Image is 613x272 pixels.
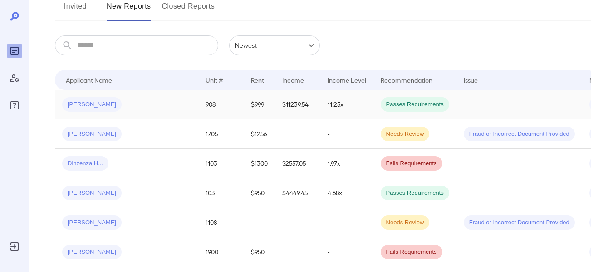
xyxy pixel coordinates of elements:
[198,119,244,149] td: 1705
[320,237,373,267] td: -
[62,218,122,227] span: [PERSON_NAME]
[198,208,244,237] td: 1108
[62,248,122,257] span: [PERSON_NAME]
[328,74,366,85] div: Income Level
[320,119,373,149] td: -
[62,159,108,168] span: Dinzenza H...
[198,178,244,208] td: 103
[275,149,320,178] td: $2557.05
[244,119,275,149] td: $1256
[198,90,244,119] td: 908
[381,218,430,227] span: Needs Review
[464,74,478,85] div: Issue
[464,218,575,227] span: Fraud or Incorrect Document Provided
[381,74,432,85] div: Recommendation
[464,130,575,138] span: Fraud or Incorrect Document Provided
[229,35,320,55] div: Newest
[381,100,449,109] span: Passes Requirements
[244,237,275,267] td: $950
[381,189,449,198] span: Passes Requirements
[62,130,122,138] span: [PERSON_NAME]
[244,149,275,178] td: $1300
[7,98,22,113] div: FAQ
[7,71,22,85] div: Manage Users
[7,239,22,254] div: Log Out
[275,178,320,208] td: $4449.45
[282,74,304,85] div: Income
[7,44,22,58] div: Reports
[320,149,373,178] td: 1.97x
[251,74,265,85] div: Rent
[381,159,442,168] span: Fails Requirements
[62,189,122,198] span: [PERSON_NAME]
[66,74,112,85] div: Applicant Name
[244,178,275,208] td: $950
[320,208,373,237] td: -
[62,100,122,109] span: [PERSON_NAME]
[381,248,442,257] span: Fails Requirements
[198,149,244,178] td: 1103
[244,90,275,119] td: $999
[381,130,430,138] span: Needs Review
[320,90,373,119] td: 11.25x
[589,74,612,85] div: Method
[275,90,320,119] td: $11239.54
[320,178,373,208] td: 4.68x
[206,74,223,85] div: Unit #
[198,237,244,267] td: 1900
